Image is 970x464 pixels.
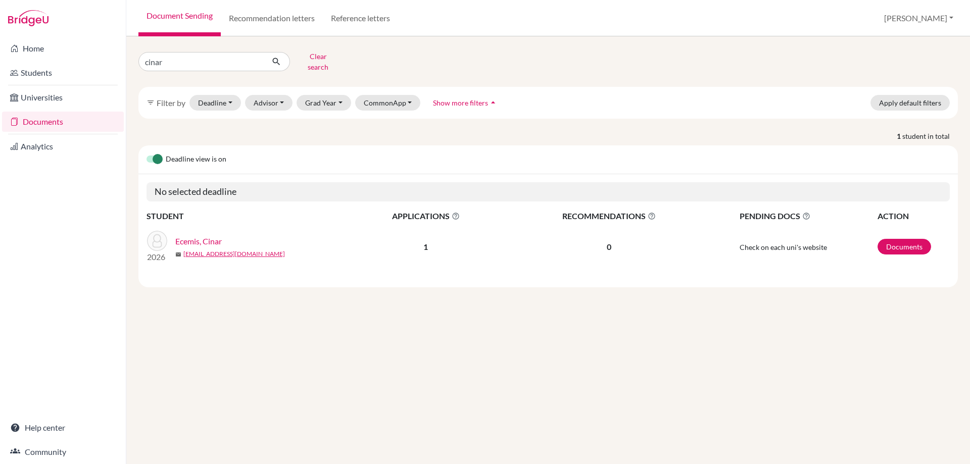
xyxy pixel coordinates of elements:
[147,251,167,263] p: 2026
[147,210,349,223] th: STUDENT
[504,210,715,222] span: RECOMMENDATIONS
[880,9,958,28] button: [PERSON_NAME]
[740,243,827,251] span: Check on each uni's website
[245,95,293,111] button: Advisor
[2,63,124,83] a: Students
[2,112,124,132] a: Documents
[488,97,498,108] i: arrow_drop_up
[147,231,167,251] img: Ecemis, Cinar
[147,182,950,201] h5: No selected deadline
[355,95,421,111] button: CommonApp
[433,98,488,107] span: Show more filters
[2,442,124,462] a: Community
[189,95,241,111] button: Deadline
[349,210,503,222] span: APPLICATIONS
[2,38,124,59] a: Home
[878,239,931,254] a: Documents
[183,249,285,259] a: [EMAIL_ADDRESS][DOMAIN_NAME]
[166,153,226,166] span: Deadline view is on
[504,241,715,253] p: 0
[423,242,428,251] b: 1
[175,235,222,247] a: Ecemis, Cinar
[424,95,507,111] button: Show more filtersarrow_drop_up
[897,131,902,141] strong: 1
[2,418,124,438] a: Help center
[290,48,346,75] button: Clear search
[175,251,181,257] span: mail
[8,10,48,26] img: Bridge-U
[877,210,950,223] th: ACTION
[902,131,958,141] span: student in total
[2,136,124,157] a: Analytics
[157,98,185,108] span: Filter by
[870,95,950,111] button: Apply default filters
[740,210,877,222] span: PENDING DOCS
[147,98,155,107] i: filter_list
[297,95,351,111] button: Grad Year
[2,87,124,108] a: Universities
[138,52,264,71] input: Find student by name...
